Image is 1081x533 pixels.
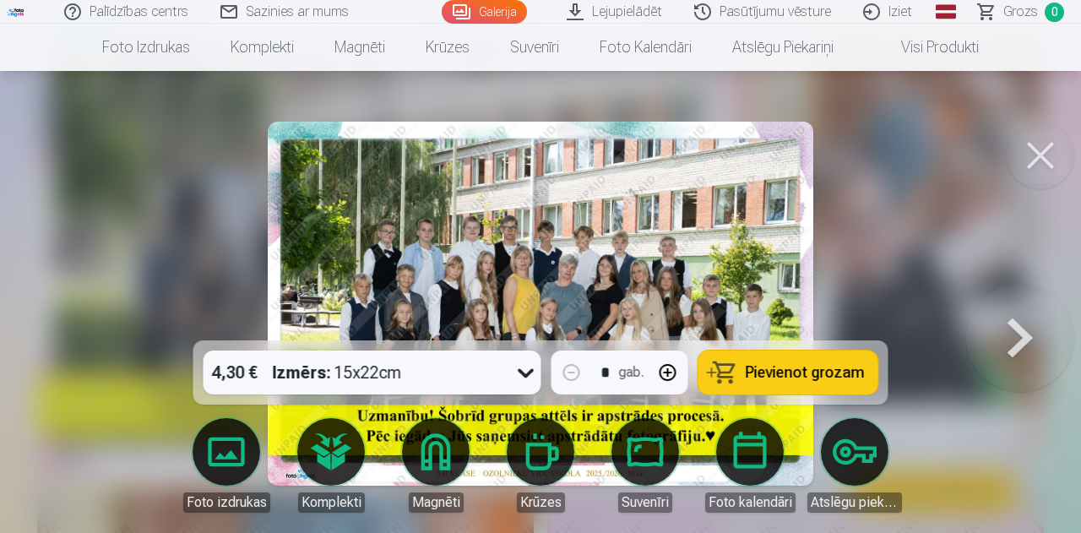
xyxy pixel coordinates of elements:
a: Atslēgu piekariņi [712,24,854,71]
img: /fa1 [7,7,25,17]
span: Grozs [1003,2,1038,22]
div: Komplekti [298,492,365,513]
div: 4,30 € [204,351,266,394]
a: Krūzes [405,24,490,71]
div: gab. [619,362,644,383]
div: Foto kalendāri [705,492,796,513]
div: Suvenīri [618,492,672,513]
a: Foto kalendāri [579,24,712,71]
span: Pievienot grozam [746,365,865,380]
div: Foto izdrukas [183,492,270,513]
a: Foto izdrukas [82,24,210,71]
div: Krūzes [517,492,565,513]
a: Magnēti [388,418,483,513]
a: Komplekti [210,24,314,71]
a: Visi produkti [854,24,999,71]
button: Pievienot grozam [698,351,878,394]
a: Magnēti [314,24,405,71]
a: Atslēgu piekariņi [807,418,902,513]
div: 15x22cm [273,351,402,394]
a: Foto kalendāri [703,418,797,513]
a: Komplekti [284,418,378,513]
a: Krūzes [493,418,588,513]
div: Atslēgu piekariņi [807,492,902,513]
strong: Izmērs : [273,361,331,384]
a: Suvenīri [598,418,693,513]
a: Suvenīri [490,24,579,71]
a: Foto izdrukas [179,418,274,513]
div: Magnēti [409,492,464,513]
span: 0 [1045,3,1064,22]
